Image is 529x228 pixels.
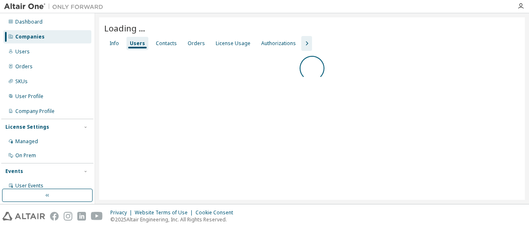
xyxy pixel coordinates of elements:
img: youtube.svg [91,212,103,221]
div: SKUs [15,78,28,85]
img: Altair One [4,2,107,11]
div: Orders [188,40,205,47]
div: Events [5,168,23,175]
div: Privacy [110,209,135,216]
div: Website Terms of Use [135,209,195,216]
div: Managed [15,138,38,145]
div: License Usage [216,40,250,47]
div: Info [110,40,119,47]
img: facebook.svg [50,212,59,221]
div: Contacts [156,40,177,47]
div: Dashboard [15,19,43,25]
div: Orders [15,63,33,70]
div: Company Profile [15,108,55,115]
div: Authorizations [261,40,296,47]
p: © 2025 Altair Engineering, Inc. All Rights Reserved. [110,216,238,223]
div: User Events [15,182,43,189]
div: Users [130,40,145,47]
img: instagram.svg [64,212,72,221]
div: User Profile [15,93,43,100]
div: Users [15,48,30,55]
img: altair_logo.svg [2,212,45,221]
div: License Settings [5,124,49,130]
div: Cookie Consent [195,209,238,216]
div: On Prem [15,152,36,159]
span: Loading ... [104,22,145,34]
img: linkedin.svg [77,212,86,221]
div: Companies [15,34,45,40]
